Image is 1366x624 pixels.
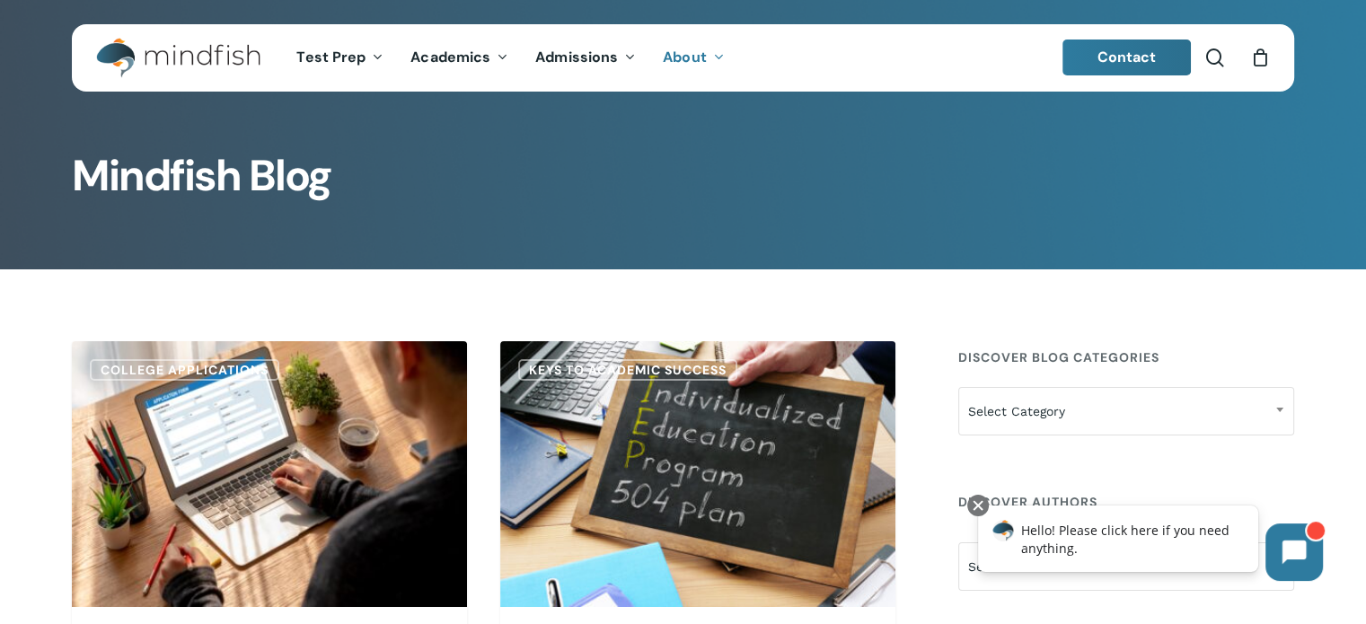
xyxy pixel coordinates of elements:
span: Select an Author [958,542,1294,591]
span: Contact [1097,48,1157,66]
a: Admissions [522,50,649,66]
h4: Discover Authors [958,486,1294,518]
span: Test Prep [296,48,366,66]
nav: Main Menu [283,24,737,92]
a: Contact [1062,40,1192,75]
span: Admissions [535,48,618,66]
span: Select Category [959,392,1293,430]
h1: Mindfish Blog [72,154,1294,198]
a: College Applications [90,359,279,381]
a: Cart [1250,48,1270,67]
header: Main Menu [72,24,1294,92]
h4: Discover Blog Categories [958,341,1294,374]
span: Academics [410,48,490,66]
a: Keys to Academic Success [518,359,737,381]
a: About [649,50,738,66]
a: Academics [397,50,522,66]
a: Test Prep [283,50,397,66]
iframe: Chatbot [959,491,1341,599]
span: Select Category [958,387,1294,435]
span: About [663,48,707,66]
